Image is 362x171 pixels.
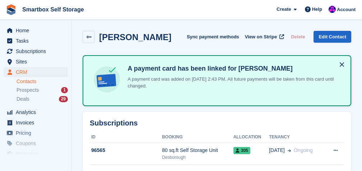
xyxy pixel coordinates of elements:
[4,67,68,77] a: menu
[6,4,17,15] img: stora-icon-8386f47178a22dfd0bd8f6a31ec36ba5ce8667c1dd55bd0f319d3a0aa187defe.svg
[16,138,59,148] span: Coupons
[90,147,162,154] div: 96565
[4,118,68,128] a: menu
[269,132,325,143] th: Tenancy
[187,31,239,43] button: Sync payment methods
[17,78,68,85] a: Contacts
[16,149,59,159] span: Protection
[90,132,162,143] th: ID
[59,96,68,102] div: 29
[125,76,342,90] p: A payment card was added on [DATE] 2:43 PM. All future payments will be taken from this card unti...
[4,46,68,56] a: menu
[4,138,68,148] a: menu
[16,67,59,77] span: CRM
[4,128,68,138] a: menu
[162,154,233,161] div: Desborough
[92,65,122,94] img: card-linked-ebf98d0992dc2aeb22e95c0e3c79077019eb2392cfd83c6a337811c24bc77127.svg
[17,86,68,94] a: Prospects 1
[162,147,233,154] div: 80 sq.ft Self Storage Unit
[17,87,39,94] span: Prospects
[288,31,308,43] button: Delete
[233,147,250,154] span: 305
[242,31,286,43] a: View on Stripe
[16,57,59,67] span: Sites
[17,95,68,103] a: Deals 29
[16,107,59,117] span: Analytics
[16,46,59,56] span: Subscriptions
[233,132,269,143] th: Allocation
[245,33,277,41] span: View on Stripe
[16,25,59,35] span: Home
[4,149,68,159] a: menu
[337,6,356,13] span: Account
[4,36,68,46] a: menu
[4,57,68,67] a: menu
[329,6,336,13] img: Sam Austin
[4,25,68,35] a: menu
[99,32,171,42] h2: [PERSON_NAME]
[16,118,59,128] span: Invoices
[4,107,68,117] a: menu
[16,128,59,138] span: Pricing
[277,6,291,13] span: Create
[17,96,29,103] span: Deals
[19,4,87,15] a: Smartbox Self Storage
[269,147,285,154] span: [DATE]
[61,87,68,93] div: 1
[162,132,233,143] th: Booking
[314,31,351,43] a: Edit Contact
[90,119,344,127] h2: Subscriptions
[16,36,59,46] span: Tasks
[125,65,342,73] h4: A payment card has been linked for [PERSON_NAME]
[294,147,313,153] span: Ongoing
[312,6,322,13] span: Help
